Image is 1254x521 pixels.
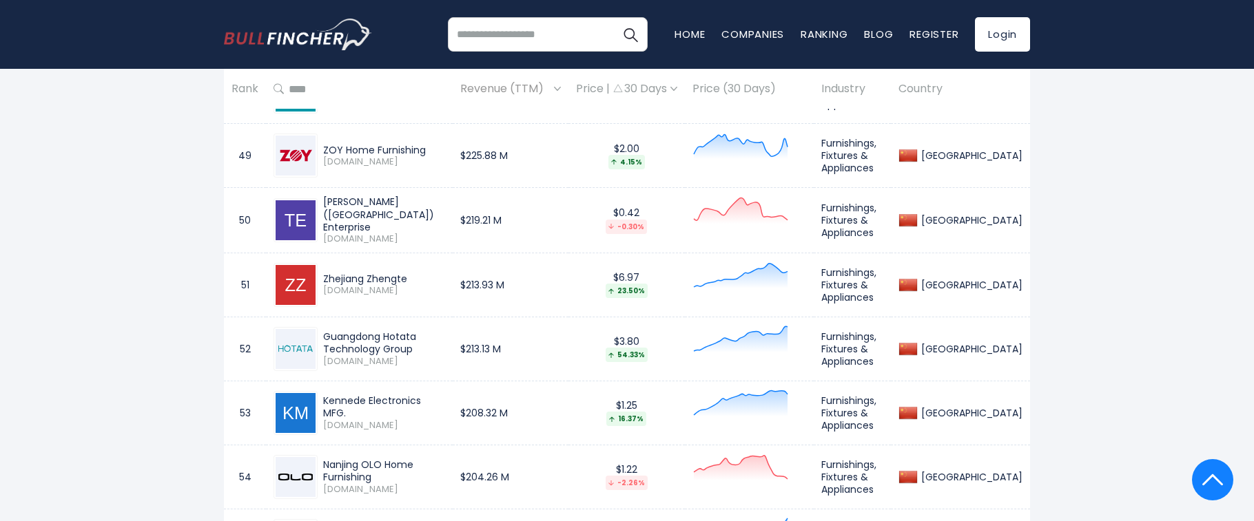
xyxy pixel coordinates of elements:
div: 4.15% [608,155,645,169]
td: Furnishings, Fixtures & Appliances [814,124,891,188]
div: Guangdong Hotata Technology Group [323,330,445,355]
img: 603848.SS.png [276,329,316,369]
td: Furnishings, Fixtures & Appliances [814,381,891,445]
td: $204.26 M [453,445,568,509]
td: $213.13 M [453,317,568,381]
div: [GEOGRAPHIC_DATA] [918,343,1022,355]
td: Furnishings, Fixtures & Appliances [814,445,891,509]
span: [DOMAIN_NAME] [323,484,445,496]
td: Furnishings, Fixtures & Appliances [814,253,891,317]
div: $1.25 [576,399,677,426]
a: Login [975,17,1030,52]
td: Furnishings, Fixtures & Appliances [814,188,891,253]
a: Register [909,27,958,41]
div: 16.37% [606,412,646,426]
div: Price | 30 Days [576,82,677,96]
div: $3.80 [576,335,677,362]
img: 603326.SS.png [276,457,316,497]
span: Revenue (TTM) [460,78,551,100]
div: 54.33% [606,348,648,362]
div: -2.26% [606,476,648,490]
td: 51 [224,253,266,317]
div: -0.30% [606,220,647,234]
div: [GEOGRAPHIC_DATA] [918,471,1022,483]
span: [DOMAIN_NAME] [323,356,445,368]
div: $0.42 [576,206,677,233]
div: ZOY Home Furnishing [323,144,445,156]
div: [GEOGRAPHIC_DATA] [918,149,1022,162]
div: Kennede Electronics MFG. [323,394,445,419]
div: $2.00 [576,142,677,169]
th: Industry [814,69,891,109]
button: Search [613,17,648,52]
td: Furnishings, Fixtures & Appliances [814,317,891,381]
td: $219.21 M [453,188,568,253]
div: [GEOGRAPHIC_DATA] [918,407,1022,419]
a: Home [675,27,705,41]
div: [PERSON_NAME] ([GEOGRAPHIC_DATA]) Enterprise [323,195,445,233]
a: Go to homepage [224,19,372,50]
img: bullfincher logo [224,19,372,50]
td: 53 [224,381,266,445]
span: [DOMAIN_NAME] [323,156,445,168]
img: 603709.SS.png [276,136,316,176]
td: 52 [224,317,266,381]
div: $1.22 [576,463,677,490]
td: 49 [224,124,266,188]
a: Companies [721,27,784,41]
a: Blog [864,27,893,41]
th: Price (30 Days) [685,69,814,109]
div: 23.50% [606,284,648,298]
span: [DOMAIN_NAME] [323,285,445,297]
td: $225.88 M [453,124,568,188]
span: [DOMAIN_NAME] [323,98,445,110]
div: $6.97 [576,271,677,298]
div: Nanjing OLO Home Furnishing [323,458,445,483]
div: [GEOGRAPHIC_DATA] [918,214,1022,226]
div: [GEOGRAPHIC_DATA] [918,279,1022,291]
td: 54 [224,445,266,509]
a: Ranking [801,27,847,41]
td: $213.93 M [453,253,568,317]
th: Rank [224,69,266,109]
span: [DOMAIN_NAME] [323,420,445,432]
span: [DOMAIN_NAME] [323,233,445,245]
td: $208.32 M [453,381,568,445]
div: Zhejiang Zhengte [323,273,445,285]
td: 50 [224,188,266,253]
th: Country [891,69,1030,109]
